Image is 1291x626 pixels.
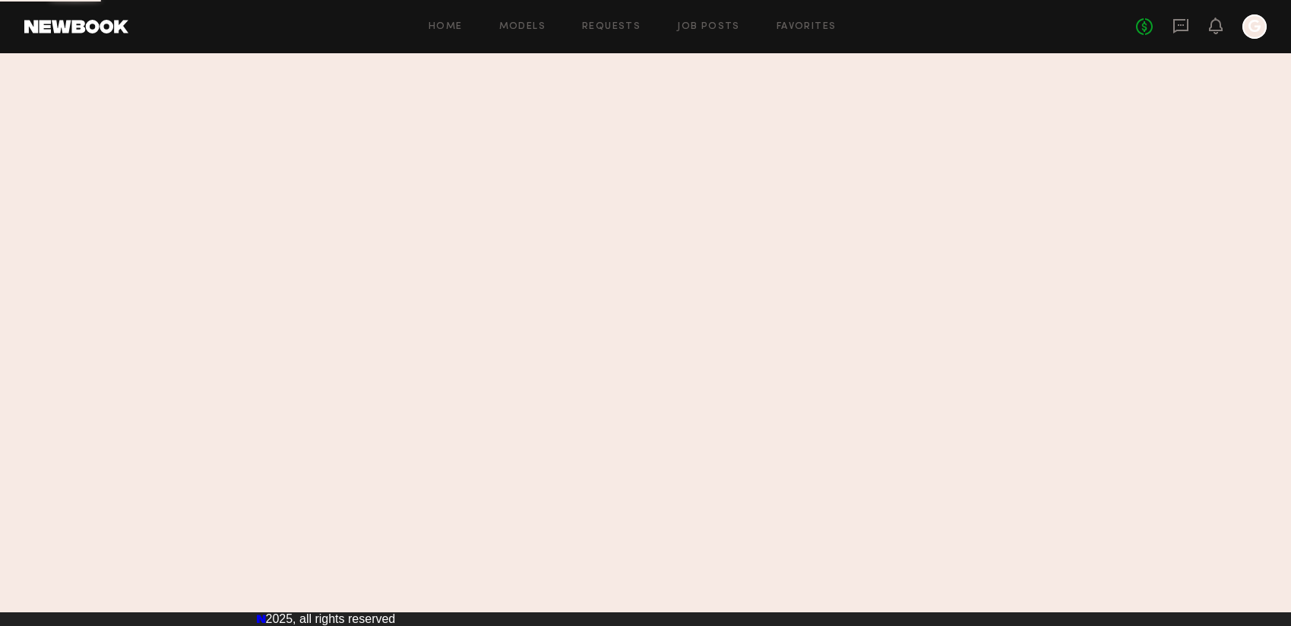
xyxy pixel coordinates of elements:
[582,22,641,32] a: Requests
[499,22,546,32] a: Models
[777,22,837,32] a: Favorites
[677,22,740,32] a: Job Posts
[1242,14,1267,39] a: G
[266,612,396,625] span: 2025, all rights reserved
[429,22,463,32] a: Home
